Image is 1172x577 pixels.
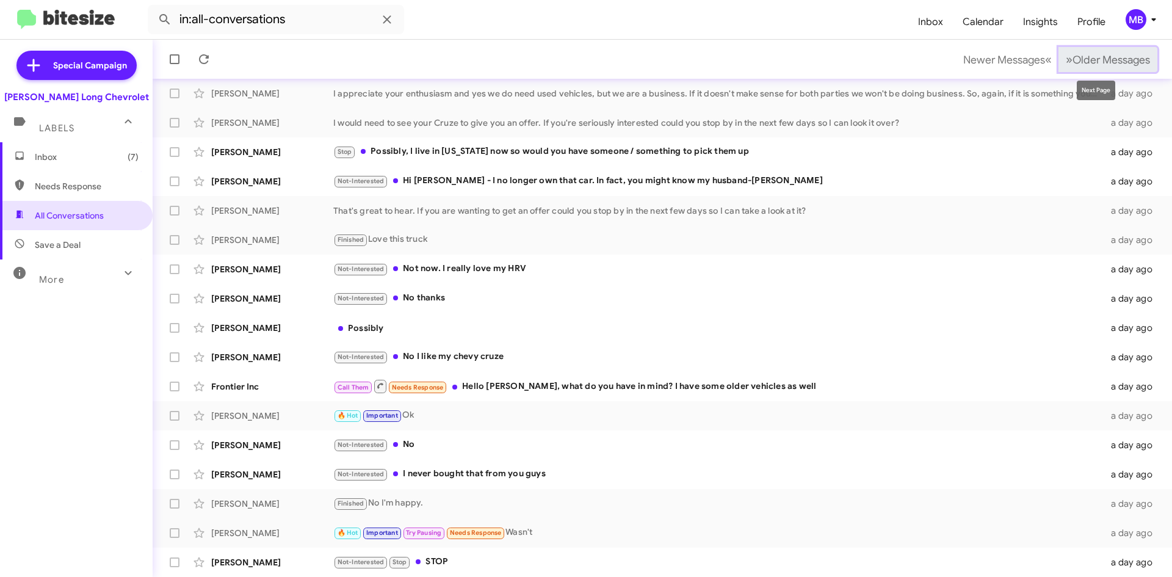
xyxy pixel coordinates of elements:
[333,467,1104,481] div: I never bought that from you guys
[333,526,1104,540] div: Wasn't
[1104,410,1162,422] div: a day ago
[333,438,1104,452] div: No
[148,5,404,34] input: Search
[956,47,1059,72] button: Previous
[366,529,398,537] span: Important
[1104,556,1162,568] div: a day ago
[211,87,333,100] div: [PERSON_NAME]
[1058,47,1157,72] button: Next
[338,383,369,391] span: Call Them
[211,292,333,305] div: [PERSON_NAME]
[211,146,333,158] div: [PERSON_NAME]
[211,468,333,481] div: [PERSON_NAME]
[1104,498,1162,510] div: a day ago
[1104,527,1162,539] div: a day ago
[333,262,1104,276] div: Not now. I really love my HRV
[338,236,364,244] span: Finished
[333,205,1104,217] div: That's great to hear. If you are wanting to get an offer could you stop by in the next few days s...
[1104,468,1162,481] div: a day ago
[211,410,333,422] div: [PERSON_NAME]
[333,408,1104,423] div: Ok
[211,263,333,275] div: [PERSON_NAME]
[1104,351,1162,363] div: a day ago
[1104,322,1162,334] div: a day ago
[957,47,1157,72] nav: Page navigation example
[39,274,64,285] span: More
[211,117,333,129] div: [PERSON_NAME]
[1066,52,1073,67] span: »
[53,59,127,71] span: Special Campaign
[211,351,333,363] div: [PERSON_NAME]
[338,470,385,478] span: Not-Interested
[35,151,139,163] span: Inbox
[333,555,1104,569] div: STOP
[338,148,352,156] span: Stop
[211,527,333,539] div: [PERSON_NAME]
[1104,117,1162,129] div: a day ago
[1104,146,1162,158] div: a day ago
[211,498,333,510] div: [PERSON_NAME]
[1104,263,1162,275] div: a day ago
[128,151,139,163] span: (7)
[1013,4,1068,40] a: Insights
[1104,175,1162,187] div: a day ago
[1104,205,1162,217] div: a day ago
[333,233,1104,247] div: Love this truck
[338,294,385,302] span: Not-Interested
[392,558,407,566] span: Stop
[211,380,333,393] div: Frontier Inc
[211,175,333,187] div: [PERSON_NAME]
[1068,4,1115,40] a: Profile
[1104,234,1162,246] div: a day ago
[1073,53,1150,67] span: Older Messages
[338,412,358,419] span: 🔥 Hot
[963,53,1045,67] span: Newer Messages
[1077,81,1115,100] div: Next Page
[1104,87,1162,100] div: a day ago
[35,180,139,192] span: Needs Response
[450,529,502,537] span: Needs Response
[1045,52,1052,67] span: «
[338,265,385,273] span: Not-Interested
[333,322,1104,334] div: Possibly
[1104,292,1162,305] div: a day ago
[392,383,444,391] span: Needs Response
[211,556,333,568] div: [PERSON_NAME]
[333,291,1104,305] div: No thanks
[333,145,1104,159] div: Possibly, I live in [US_STATE] now so would you have someone / something to pick them up
[333,496,1104,510] div: No I'm happy.
[406,529,441,537] span: Try Pausing
[338,177,385,185] span: Not-Interested
[338,441,385,449] span: Not-Interested
[1104,380,1162,393] div: a day ago
[211,322,333,334] div: [PERSON_NAME]
[211,439,333,451] div: [PERSON_NAME]
[338,558,385,566] span: Not-Interested
[211,234,333,246] div: [PERSON_NAME]
[338,529,358,537] span: 🔥 Hot
[333,379,1104,394] div: Hello [PERSON_NAME], what do you have in mind? I have some older vehicles as well
[1115,9,1159,30] button: MB
[1104,439,1162,451] div: a day ago
[211,205,333,217] div: [PERSON_NAME]
[338,353,385,361] span: Not-Interested
[333,350,1104,364] div: No I like my chevy cruze
[333,117,1104,129] div: I would need to see your Cruze to give you an offer. If you're seriously interested could you sto...
[908,4,953,40] a: Inbox
[16,51,137,80] a: Special Campaign
[338,499,364,507] span: Finished
[1126,9,1146,30] div: MB
[953,4,1013,40] a: Calendar
[333,87,1104,100] div: I appreciate your enthusiasm and yes we do need used vehicles, but we are a business. If it doesn...
[366,412,398,419] span: Important
[35,239,81,251] span: Save a Deal
[35,209,104,222] span: All Conversations
[333,174,1104,188] div: Hi [PERSON_NAME] - I no longer own that car. In fact, you might know my husband-[PERSON_NAME]
[4,91,149,103] div: [PERSON_NAME] Long Chevrolet
[39,123,74,134] span: Labels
